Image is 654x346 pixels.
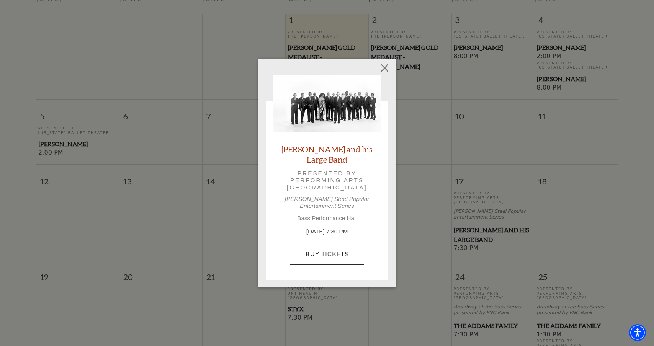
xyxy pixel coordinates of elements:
[284,170,370,191] p: Presented by Performing Arts [GEOGRAPHIC_DATA]
[273,215,381,222] p: Bass Performance Hall
[378,61,392,75] button: Close
[273,227,381,236] p: [DATE] 7:30 PM
[290,243,364,264] a: Buy Tickets
[273,75,381,132] img: Lyle Lovett and his Large Band
[273,144,381,165] a: [PERSON_NAME] and his Large Band
[273,196,381,209] p: [PERSON_NAME] Steel Popular Entertainment Series
[629,324,646,341] div: Accessibility Menu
